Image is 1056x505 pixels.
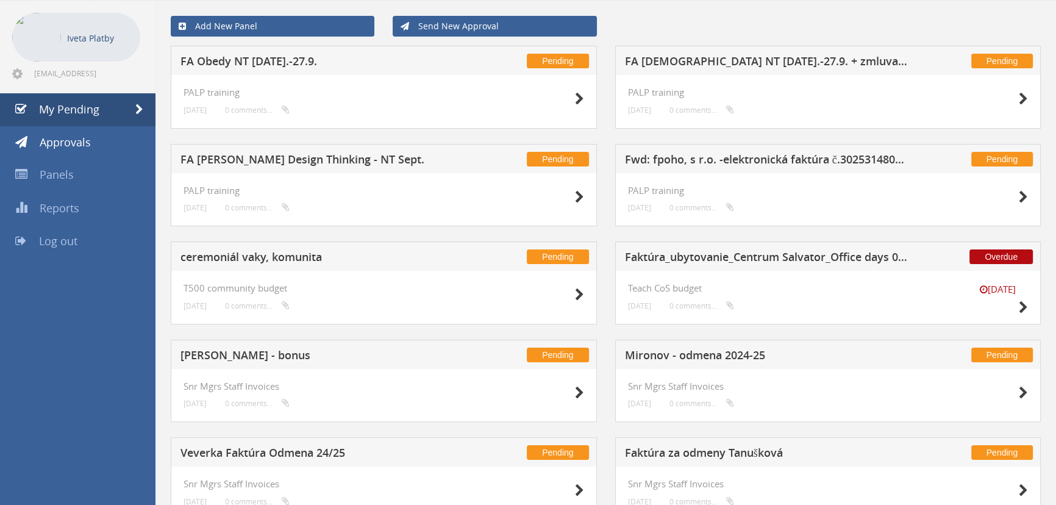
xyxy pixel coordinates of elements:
span: Pending [527,249,588,264]
h5: Faktúra_ubytovanie_Centrum Salvator_Office days 09/2025 [625,251,910,267]
h4: T500 community budget [184,283,584,293]
h5: Fwd: fpoho, s r.o. -elektronická faktúra č.3025314806 za produkty [625,154,910,169]
h4: PALP training [184,87,584,98]
small: [DATE] [184,203,207,212]
span: Approvals [40,135,91,149]
span: Pending [527,445,588,460]
h4: PALP training [184,185,584,196]
span: Pending [527,152,588,167]
small: [DATE] [184,301,207,310]
span: Overdue [969,249,1033,264]
span: Pending [971,348,1033,362]
span: Pending [527,54,588,68]
h5: Mironov - odmena 2024-25 [625,349,910,365]
h4: Snr Mgrs Staff Invoices [184,479,584,489]
small: [DATE] [184,399,207,408]
h4: PALP training [628,87,1029,98]
small: [DATE] [628,301,651,310]
h5: Veverka Faktúra Odmena 24/25 [180,447,465,462]
h5: Faktúra za odmeny Tanušková [625,447,910,462]
small: 0 comments... [225,301,290,310]
small: [DATE] [184,106,207,115]
a: Add New Panel [171,16,374,37]
h4: Snr Mgrs Staff Invoices [184,381,584,392]
span: Pending [971,152,1033,167]
h4: Snr Mgrs Staff Invoices [628,381,1029,392]
small: 0 comments... [225,399,290,408]
a: Send New Approval [393,16,596,37]
h5: FA [DEMOGRAPHIC_DATA] NT [DATE].-27.9. + zmluva + alt. CP [625,56,910,71]
h5: FA Obedy NT [DATE].-27.9. [180,56,465,71]
h5: FA [PERSON_NAME] Design Thinking - NT Sept. [180,154,465,169]
h4: Snr Mgrs Staff Invoices [628,479,1029,489]
h5: ceremoniál vaky, komunita [180,251,465,267]
small: 0 comments... [669,301,734,310]
small: 0 comments... [669,203,734,212]
h5: [PERSON_NAME] - bonus [180,349,465,365]
h4: PALP training [628,185,1029,196]
span: Log out [39,234,77,248]
span: My Pending [39,102,99,116]
h4: Teach CoS budget [628,283,1029,293]
span: Pending [971,54,1033,68]
small: 0 comments... [225,203,290,212]
span: Reports [40,201,79,215]
span: [EMAIL_ADDRESS][DOMAIN_NAME] [34,68,138,78]
small: [DATE] [628,106,651,115]
span: Panels [40,167,74,182]
small: 0 comments... [669,399,734,408]
small: [DATE] [967,283,1028,296]
span: Pending [971,445,1033,460]
small: 0 comments... [669,106,734,115]
small: [DATE] [628,203,651,212]
p: Iveta Platby [67,30,134,46]
span: Pending [527,348,588,362]
small: 0 comments... [225,106,290,115]
small: [DATE] [628,399,651,408]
